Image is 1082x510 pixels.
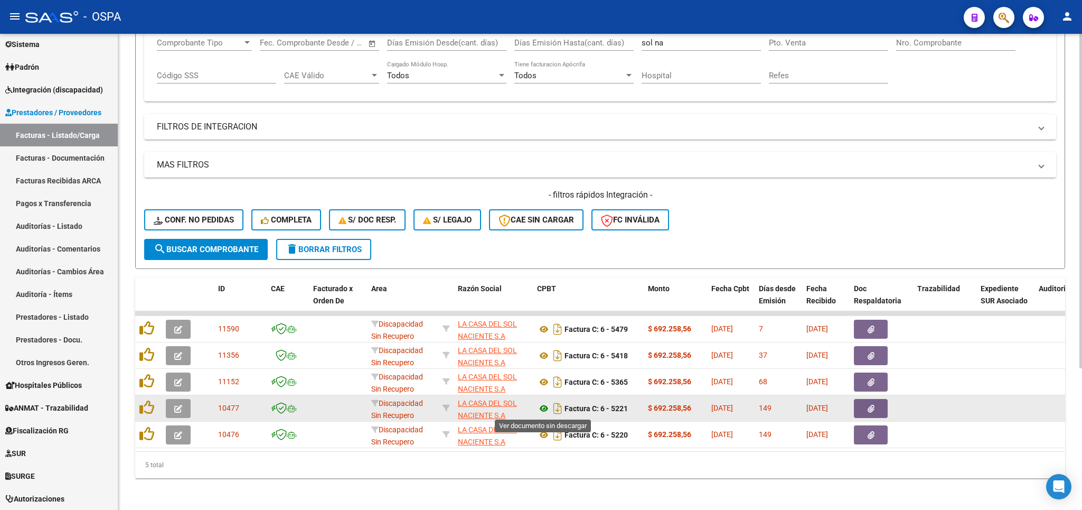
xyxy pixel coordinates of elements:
span: 10476 [218,430,239,439]
strong: $ 692.258,56 [648,324,691,333]
mat-panel-title: FILTROS DE INTEGRACION [157,121,1031,133]
span: [DATE] [711,404,733,412]
datatable-header-cell: Días desde Emisión [755,277,802,324]
div: 30624243818 [458,424,529,446]
span: S/ Doc Resp. [338,215,397,225]
span: 11590 [218,324,239,333]
span: Facturado x Orden De [313,284,353,305]
span: LA CASA DEL SOL NACIENTE S.A [458,399,517,420]
strong: Factura C: 6 - 5418 [564,351,628,360]
span: Autorizaciones [5,493,64,505]
button: Borrar Filtros [276,239,371,260]
span: CAE SIN CARGAR [498,215,574,225]
datatable-header-cell: Razón Social [454,277,533,324]
span: S/ legajo [423,215,472,225]
div: 5 total [135,452,1065,478]
span: Razón Social [458,284,502,293]
span: 149 [759,404,771,412]
strong: $ 692.258,56 [648,377,691,386]
strong: Factura C: 6 - 5221 [564,404,628,413]
span: 149 [759,430,771,439]
span: [DATE] [711,351,733,359]
span: Prestadores / Proveedores [5,107,101,118]
span: Completa [261,215,312,225]
strong: Factura C: 6 - 5365 [564,378,628,386]
strong: Factura C: 6 - 5479 [564,325,628,333]
span: [DATE] [806,430,828,439]
span: Expediente SUR Asociado [981,284,1028,305]
span: 11356 [218,351,239,359]
button: S/ legajo [413,209,481,230]
strong: Factura C: 6 - 5220 [564,431,628,439]
span: LA CASA DEL SOL NACIENTE S.A [458,425,517,446]
span: Días desde Emisión [759,284,796,305]
span: [DATE] [711,430,733,439]
input: Fecha fin [312,38,363,48]
i: Descargar documento [551,426,564,443]
strong: $ 692.258,56 [648,404,691,412]
button: FC Inválida [591,209,669,230]
span: Fiscalización RG [5,425,69,437]
button: S/ Doc Resp. [329,209,406,230]
button: CAE SIN CARGAR [489,209,584,230]
span: 68 [759,377,767,386]
datatable-header-cell: CPBT [533,277,644,324]
span: Monto [648,284,670,293]
h4: - filtros rápidos Integración - [144,189,1056,201]
mat-expansion-panel-header: FILTROS DE INTEGRACION [144,114,1056,140]
datatable-header-cell: Facturado x Orden De [309,277,367,324]
datatable-header-cell: Trazabilidad [913,277,976,324]
span: CAE Válido [284,71,370,80]
span: FC Inválida [601,215,660,225]
span: Discapacidad Sin Recupero [371,373,423,393]
datatable-header-cell: CAE [267,277,309,324]
span: 37 [759,351,767,359]
span: SURGE [5,470,35,482]
div: 30624243818 [458,397,529,420]
span: Buscar Comprobante [154,245,258,254]
span: [DATE] [806,324,828,333]
span: Borrar Filtros [286,245,362,254]
strong: $ 692.258,56 [648,430,691,439]
i: Descargar documento [551,400,564,417]
span: Todos [387,71,409,80]
datatable-header-cell: Fecha Cpbt [707,277,755,324]
datatable-header-cell: Fecha Recibido [802,277,850,324]
span: Sistema [5,39,40,50]
mat-icon: delete [286,243,298,255]
i: Descargar documento [551,321,564,338]
span: 10477 [218,404,239,412]
span: Todos [514,71,537,80]
span: ID [218,284,225,293]
mat-icon: person [1061,10,1074,23]
mat-icon: menu [8,10,21,23]
mat-expansion-panel-header: MAS FILTROS [144,152,1056,178]
datatable-header-cell: ID [214,277,267,324]
span: Auditoria [1039,284,1070,293]
span: LA CASA DEL SOL NACIENTE S.A [458,346,517,367]
span: Comprobante Tipo [157,38,242,48]
span: Trazabilidad [917,284,960,293]
div: 30624243818 [458,345,529,367]
button: Open calendar [366,38,379,50]
span: [DATE] [806,351,828,359]
span: SUR [5,448,26,459]
datatable-header-cell: Area [367,277,438,324]
span: Padrón [5,61,39,73]
span: LA CASA DEL SOL NACIENTE S.A [458,373,517,393]
mat-icon: search [154,243,166,255]
span: [DATE] [711,324,733,333]
input: Fecha inicio [260,38,303,48]
button: Buscar Comprobante [144,239,268,260]
span: [DATE] [806,377,828,386]
i: Descargar documento [551,374,564,391]
span: Hospitales Públicos [5,379,82,391]
datatable-header-cell: Doc Respaldatoria [850,277,913,324]
button: Completa [251,209,321,230]
i: Descargar documento [551,347,564,364]
div: 30624243818 [458,318,529,340]
span: 11152 [218,377,239,386]
span: Conf. no pedidas [154,215,234,225]
span: Fecha Recibido [806,284,836,305]
datatable-header-cell: Monto [644,277,707,324]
